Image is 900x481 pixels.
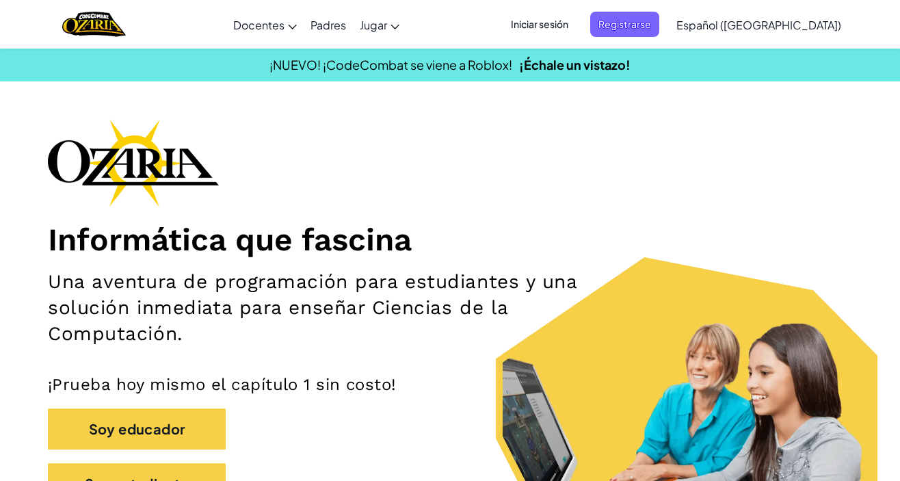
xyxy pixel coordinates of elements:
a: Ozaria by CodeCombat logo [62,10,126,38]
button: Iniciar sesión [503,12,577,37]
a: ¡Échale un vistazo! [519,57,631,73]
a: Jugar [353,6,406,43]
p: ¡Prueba hoy mismo el capítulo 1 sin costo! [48,374,852,395]
span: Español ([GEOGRAPHIC_DATA]) [676,18,841,32]
h2: Una aventura de programación para estudiantes y una solución inmediata para enseñar Ciencias de l... [48,269,587,347]
button: Soy educador [48,408,226,450]
img: Home [62,10,126,38]
span: Docentes [233,18,284,32]
span: ¡NUEVO! ¡CodeCombat se viene a Roblox! [269,57,512,73]
h1: Informática que fascina [48,220,852,259]
span: Jugar [360,18,387,32]
button: Registrarse [590,12,659,37]
a: Docentes [226,6,304,43]
img: Ozaria branding logo [48,119,219,207]
a: Padres [304,6,353,43]
a: Español ([GEOGRAPHIC_DATA]) [670,6,848,43]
